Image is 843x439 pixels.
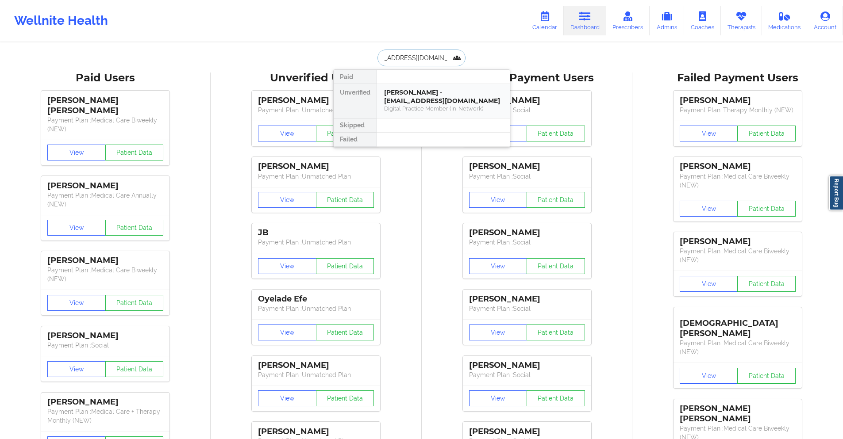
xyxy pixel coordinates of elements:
[258,360,374,370] div: [PERSON_NAME]
[469,95,585,106] div: [PERSON_NAME]
[47,331,163,341] div: [PERSON_NAME]
[258,294,374,304] div: Oyelade Efe
[258,172,374,181] p: Payment Plan : Unmatched Plan
[316,324,374,340] button: Patient Data
[680,368,738,384] button: View
[469,228,585,238] div: [PERSON_NAME]
[680,339,796,356] p: Payment Plan : Medical Care Biweekly (NEW)
[527,192,585,208] button: Patient Data
[469,360,585,370] div: [PERSON_NAME]
[334,118,377,133] div: Skipped
[469,161,585,172] div: [PERSON_NAME]
[680,237,796,247] div: [PERSON_NAME]
[384,88,503,105] div: [PERSON_NAME] - [EMAIL_ADDRESS][DOMAIN_NAME]
[6,71,204,85] div: Paid Users
[258,324,316,340] button: View
[105,295,164,311] button: Patient Data
[680,126,738,141] button: View
[258,390,316,406] button: View
[527,390,585,406] button: Patient Data
[105,220,164,236] button: Patient Data
[258,192,316,208] button: View
[680,95,796,106] div: [PERSON_NAME]
[639,71,837,85] div: Failed Payment Users
[469,172,585,181] p: Payment Plan : Social
[680,404,796,424] div: [PERSON_NAME] [PERSON_NAME]
[680,106,796,115] p: Payment Plan : Therapy Monthly (NEW)
[469,370,585,379] p: Payment Plan : Social
[829,176,843,210] a: Report Bug
[47,220,106,236] button: View
[428,71,626,85] div: Skipped Payment Users
[47,397,163,407] div: [PERSON_NAME]
[258,238,374,247] p: Payment Plan : Unmatched Plan
[105,145,164,160] button: Patient Data
[47,145,106,160] button: View
[258,228,374,238] div: JB
[469,192,527,208] button: View
[316,390,374,406] button: Patient Data
[721,6,762,35] a: Therapists
[258,427,374,437] div: [PERSON_NAME]
[258,126,316,141] button: View
[47,407,163,425] p: Payment Plan : Medical Care + Therapy Monthly (NEW)
[316,258,374,274] button: Patient Data
[737,276,796,292] button: Patient Data
[316,192,374,208] button: Patient Data
[334,70,377,84] div: Paid
[258,304,374,313] p: Payment Plan : Unmatched Plan
[47,116,163,134] p: Payment Plan : Medical Care Biweekly (NEW)
[105,361,164,377] button: Patient Data
[469,106,585,115] p: Payment Plan : Social
[47,341,163,350] p: Payment Plan : Social
[527,126,585,141] button: Patient Data
[469,238,585,247] p: Payment Plan : Social
[680,201,738,217] button: View
[737,368,796,384] button: Patient Data
[650,6,684,35] a: Admins
[47,181,163,191] div: [PERSON_NAME]
[469,427,585,437] div: [PERSON_NAME]
[762,6,808,35] a: Medications
[47,191,163,209] p: Payment Plan : Medical Care Annually (NEW)
[47,95,163,116] div: [PERSON_NAME] [PERSON_NAME]
[680,312,796,339] div: [DEMOGRAPHIC_DATA][PERSON_NAME]
[469,304,585,313] p: Payment Plan : Social
[807,6,843,35] a: Account
[316,126,374,141] button: Patient Data
[47,361,106,377] button: View
[527,324,585,340] button: Patient Data
[258,161,374,172] div: [PERSON_NAME]
[469,390,527,406] button: View
[334,133,377,147] div: Failed
[258,95,374,106] div: [PERSON_NAME]
[47,266,163,283] p: Payment Plan : Medical Care Biweekly (NEW)
[680,161,796,172] div: [PERSON_NAME]
[526,6,564,35] a: Calendar
[684,6,721,35] a: Coaches
[258,106,374,115] p: Payment Plan : Unmatched Plan
[47,295,106,311] button: View
[737,126,796,141] button: Patient Data
[469,294,585,304] div: [PERSON_NAME]
[737,201,796,217] button: Patient Data
[258,258,316,274] button: View
[606,6,650,35] a: Prescribers
[334,84,377,118] div: Unverified
[680,247,796,264] p: Payment Plan : Medical Care Biweekly (NEW)
[469,258,527,274] button: View
[217,71,415,85] div: Unverified Users
[258,370,374,379] p: Payment Plan : Unmatched Plan
[680,172,796,190] p: Payment Plan : Medical Care Biweekly (NEW)
[469,324,527,340] button: View
[527,258,585,274] button: Patient Data
[680,276,738,292] button: View
[384,105,503,112] div: Digital Practice Member (In-Network)
[47,256,163,266] div: [PERSON_NAME]
[564,6,606,35] a: Dashboard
